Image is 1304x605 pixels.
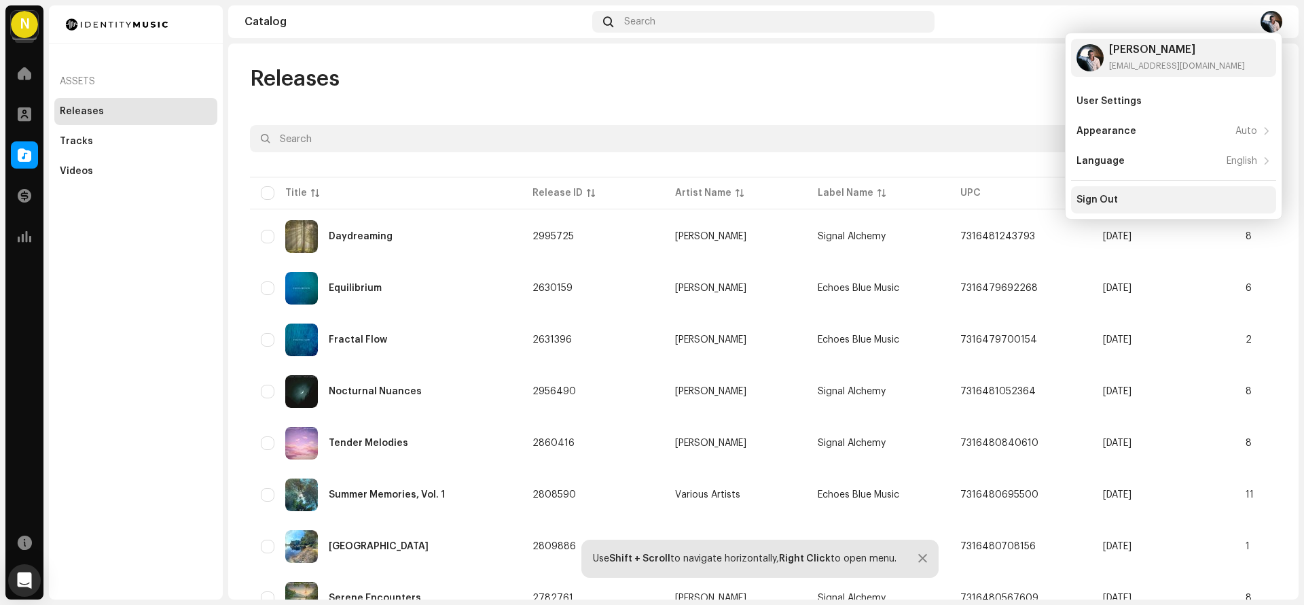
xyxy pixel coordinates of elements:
span: Niclas Lundqvist [675,387,796,396]
span: Jan 23, 2025 [1103,335,1131,345]
span: 2630159 [532,283,573,293]
span: Echoes Blue Music [818,283,899,293]
span: 7316479700154 [960,335,1037,345]
span: 11 [1246,490,1254,500]
span: 7316480567609 [960,593,1038,603]
span: 2995725 [532,232,574,241]
span: 7316479692268 [960,283,1038,293]
span: Signal Alchemy [818,232,886,241]
re-m-nav-item: Sign Out [1071,186,1276,213]
span: 8 [1246,438,1252,448]
span: Niclas Lundqvist [675,438,796,448]
span: Echoes Blue Music [818,490,899,500]
span: 7316480695500 [960,490,1038,500]
div: Catalog [244,16,587,27]
span: 7316481052364 [960,387,1036,396]
div: [PERSON_NAME] [675,232,746,241]
span: Jun 10, 2025 [1103,438,1131,448]
span: 8 [1246,232,1252,241]
div: Release ID [532,186,583,200]
div: Use to navigate horizontally, to open menu. [593,553,896,564]
span: Echoes Blue Music [818,335,899,345]
span: Sep 2, 2025 [1103,232,1131,241]
img: 33510d86-ec51-46a4-92c5-d2c46d87d95f [285,375,318,408]
div: [PERSON_NAME] [675,438,746,448]
div: Nocturnal Nuances [329,387,422,396]
div: [PERSON_NAME] [675,387,746,396]
img: e07bd070-085e-4c29-8a30-3cc07c0d9c78 [1076,44,1104,71]
span: 2860416 [532,438,575,448]
span: 8 [1246,593,1252,603]
span: Apr 29, 2025 [1103,593,1131,603]
img: e94a4c3f-2ad8-46c6-91ff-3f13ca95bbaf [285,220,318,253]
div: Summer Memories, Vol. 1 [329,490,445,500]
span: 2782761 [532,593,573,603]
re-m-nav-item: Language [1071,148,1276,175]
span: 2809886 [532,542,576,551]
span: 7316480840610 [960,438,1038,448]
div: Label Name [818,186,873,200]
div: [PERSON_NAME] [675,283,746,293]
re-m-nav-item: User Settings [1071,88,1276,115]
span: Signal Alchemy [818,387,886,396]
span: 2808590 [532,490,576,500]
img: e07bd070-085e-4c29-8a30-3cc07c0d9c78 [1261,11,1282,33]
span: 7316481243793 [960,232,1035,241]
span: Niclas Lundqvist [675,335,796,345]
img: 05b28c8e-3ec1-4870-9ac0-fe63ef461b8d [285,272,318,305]
span: 8 [1246,387,1252,396]
div: English [1227,156,1257,167]
img: b3ca0783-2253-4b85-a673-d5383e4d5a1d [285,479,318,511]
re-m-nav-item: Releases [54,98,217,125]
div: Artist Name [675,186,731,200]
span: 2 [1246,335,1252,345]
img: 1ef3e45f-2a17-4866-b2bc-2bd279f84fc3 [285,324,318,356]
div: Tracks [60,136,93,147]
span: Niclas Lundqvist [675,593,796,603]
div: Assets [54,65,217,98]
span: Niclas Lundqvist [675,283,796,293]
div: Releases [60,106,104,117]
span: 2631396 [532,335,572,345]
span: Jul 22, 2025 [1103,387,1131,396]
div: Tender Melodies [329,438,408,448]
div: Language [1076,156,1125,167]
span: Releases [250,65,340,92]
div: [PERSON_NAME] [675,593,746,603]
img: 2019613e-ef43-497f-8b35-37d4b443b222 [285,530,318,563]
div: Equilibrium [329,283,382,293]
strong: Shift + Scroll [609,554,670,564]
re-m-nav-item: Appearance [1071,118,1276,145]
div: Videos [60,166,93,177]
span: Search [624,16,655,27]
span: 6 [1246,283,1252,293]
div: Fractal Flow [329,335,387,345]
re-m-nav-item: Tracks [54,128,217,155]
span: 2956490 [532,387,576,396]
div: Appearance [1076,126,1136,137]
div: N [11,11,38,38]
div: Daydreaming [329,232,393,241]
img: 25074527-c1e0-4b4c-9cfb-8a35b30e65ea [285,427,318,460]
span: Jan 22, 2025 [1103,283,1131,293]
span: Various Artists [675,490,796,500]
div: Auto [1235,126,1257,137]
div: User Settings [1076,96,1142,107]
span: Niclas Lundqvist [675,232,796,241]
div: [PERSON_NAME] [675,335,746,345]
div: Serene Encounters [329,593,421,603]
div: [EMAIL_ADDRESS][DOMAIN_NAME] [1109,60,1245,71]
div: [PERSON_NAME] [1109,44,1245,55]
strong: Right Click [779,554,831,564]
re-m-nav-item: Videos [54,158,217,185]
div: Title [285,186,307,200]
span: 7316480708156 [960,542,1036,551]
span: 1 [1246,542,1250,551]
span: May 20, 2025 [1103,542,1131,551]
div: Hushed Lake [329,542,429,551]
div: Open Intercom Messenger [8,564,41,597]
input: Search [250,125,1136,152]
div: Sign Out [1076,194,1118,205]
div: Various Artists [675,490,740,500]
span: Signal Alchemy [818,438,886,448]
